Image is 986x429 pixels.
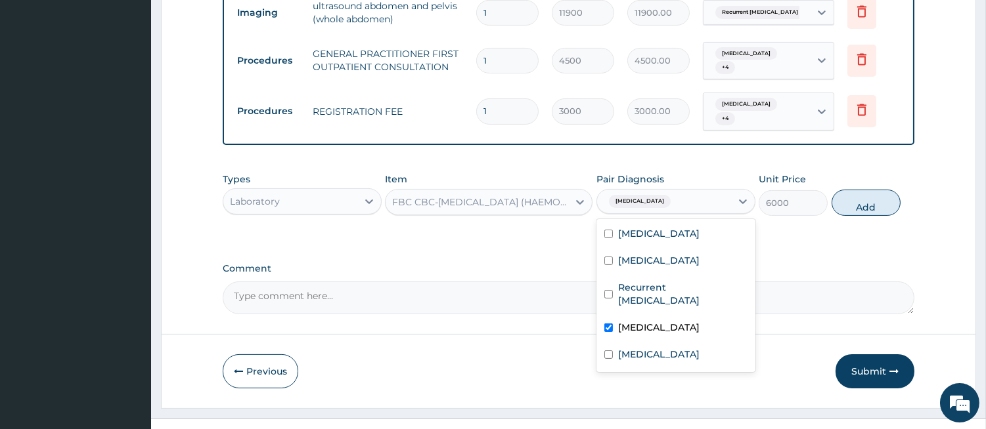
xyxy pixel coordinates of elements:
[715,98,777,111] span: [MEDICAL_DATA]
[832,190,901,216] button: Add
[306,41,470,80] td: GENERAL PRACTITIONER FIRST OUTPATIENT CONSULTATION
[715,6,805,19] span: Recurrent [MEDICAL_DATA]
[223,354,298,388] button: Previous
[715,61,735,74] span: + 4
[68,73,221,91] div: Chat with us now
[618,281,748,307] label: Recurrent [MEDICAL_DATA]
[223,263,914,274] label: Comment
[618,227,700,240] label: [MEDICAL_DATA]
[223,174,250,185] label: Types
[759,173,806,186] label: Unit Price
[230,195,280,208] div: Laboratory
[609,195,671,208] span: [MEDICAL_DATA]
[24,66,53,98] img: d_794563401_company_1708531726252_794563401
[618,254,700,267] label: [MEDICAL_DATA]
[306,98,470,125] td: REGISTRATION FEE
[715,112,735,125] span: + 4
[231,99,306,123] td: Procedures
[715,47,777,60] span: [MEDICAL_DATA]
[7,288,250,334] textarea: Type your message and hit 'Enter'
[618,321,700,334] label: [MEDICAL_DATA]
[231,1,306,25] td: Imaging
[596,173,664,186] label: Pair Diagnosis
[76,130,181,262] span: We're online!
[215,7,247,38] div: Minimize live chat window
[392,195,570,209] div: FBC CBC-[MEDICAL_DATA] (HAEMOGRAM) - [BLOOD]
[836,354,914,388] button: Submit
[231,49,306,73] td: Procedures
[385,173,407,186] label: Item
[618,348,700,361] label: [MEDICAL_DATA]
